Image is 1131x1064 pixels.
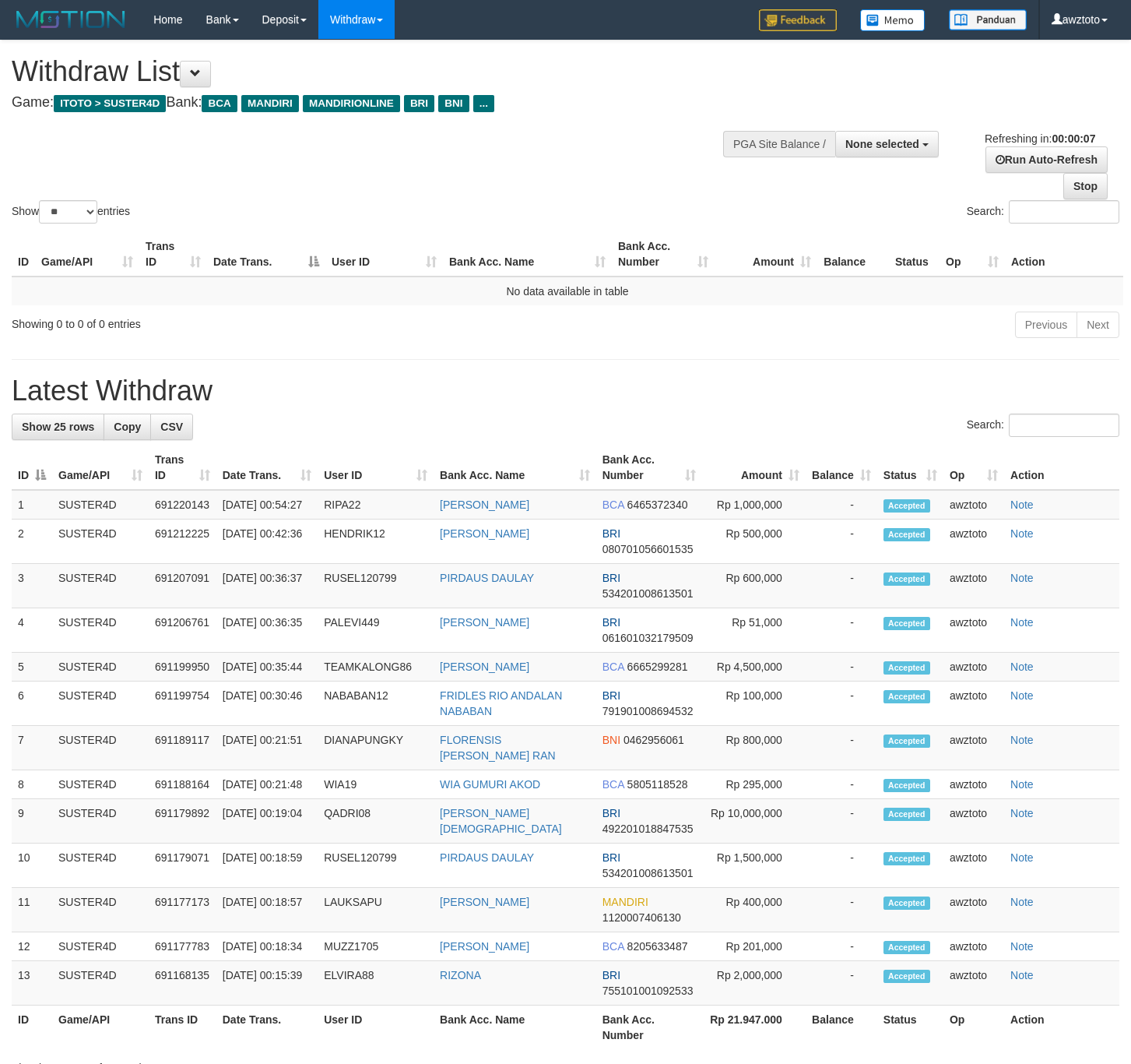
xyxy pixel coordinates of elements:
[940,232,1005,277] th: Op: activate to sort column ascending
[440,499,529,511] a: [PERSON_NAME]
[440,527,529,540] a: [PERSON_NAME]
[12,932,52,961] td: 12
[1015,312,1077,338] a: Previous
[602,851,620,864] span: BRI
[883,808,930,821] span: Accepted
[943,770,1004,799] td: awztoto
[216,682,318,726] td: [DATE] 00:30:46
[702,1006,806,1050] th: Rp 21.947.000
[440,896,529,908] a: [PERSON_NAME]
[216,1006,318,1050] th: Date Trans.
[602,823,694,835] span: Copy 492201018847535 to clipboard
[702,844,806,888] td: Rp 1,500,000
[943,490,1004,520] td: awztoto
[627,499,688,511] span: Copy 6465372340 to clipboard
[12,56,739,87] h1: Withdraw List
[139,232,207,277] th: Trans ID: activate to sort column ascending
[216,844,318,888] td: [DATE] 00:18:59
[967,200,1119,224] label: Search:
[602,807,620,819] span: BRI
[702,608,806,653] td: Rp 51,000
[149,1006,216,1050] th: Trans ID
[149,446,216,490] th: Trans ID: activate to sort column ascending
[943,520,1004,564] td: awztoto
[877,1006,943,1050] th: Status
[1010,734,1034,746] a: Note
[806,653,877,682] td: -
[943,564,1004,608] td: awztoto
[12,232,35,277] th: ID
[1052,132,1095,145] strong: 00:00:07
[12,888,52,932] td: 11
[985,132,1095,145] span: Refreshing in:
[702,888,806,932] td: Rp 400,000
[806,446,877,490] th: Balance: activate to sort column ascending
[1009,200,1119,224] input: Search:
[943,799,1004,844] td: awztoto
[12,375,1119,407] h1: Latest Withdraw
[1010,807,1034,819] a: Note
[883,779,930,792] span: Accepted
[12,961,52,1006] td: 13
[602,940,624,953] span: BCA
[1010,778,1034,791] a: Note
[806,490,877,520] td: -
[12,726,52,770] td: 7
[318,653,434,682] td: TEAMKALONG86
[1010,572,1034,584] a: Note
[1010,527,1034,540] a: Note
[602,867,694,879] span: Copy 534201008613501 to clipboard
[943,608,1004,653] td: awztoto
[702,520,806,564] td: Rp 500,000
[967,414,1119,437] label: Search:
[702,446,806,490] th: Amount: activate to sort column ascending
[702,932,806,961] td: Rp 201,000
[702,770,806,799] td: Rp 295,000
[318,564,434,608] td: RUSEL120799
[1004,1006,1119,1050] th: Action
[612,232,715,277] th: Bank Acc. Number: activate to sort column ascending
[440,689,562,717] a: FRIDLES RIO ANDALAN NABABAN
[943,932,1004,961] td: awztoto
[1010,969,1034,981] a: Note
[12,277,1123,305] td: No data available in table
[149,564,216,608] td: 691207091
[318,520,434,564] td: HENDRIK12
[52,961,149,1006] td: SUSTER4D
[602,911,681,924] span: Copy 1120007406130 to clipboard
[440,807,562,835] a: [PERSON_NAME][DEMOGRAPHIC_DATA]
[216,520,318,564] td: [DATE] 00:42:36
[806,1006,877,1050] th: Balance
[12,844,52,888] td: 10
[623,734,684,746] span: Copy 0462956061 to clipboard
[318,726,434,770] td: DIANAPUNGKY
[806,844,877,888] td: -
[318,770,434,799] td: WIA19
[443,232,612,277] th: Bank Acc. Name: activate to sort column ascending
[434,1006,596,1050] th: Bank Acc. Name
[12,564,52,608] td: 3
[806,932,877,961] td: -
[602,632,694,644] span: Copy 061601032179509 to clipboard
[1010,499,1034,511] a: Note
[318,799,434,844] td: QADRI08
[602,778,624,791] span: BCA
[602,689,620,702] span: BRI
[52,932,149,961] td: SUSTER4D
[303,95,400,112] span: MANDIRIONLINE
[1010,896,1034,908] a: Note
[207,232,325,277] th: Date Trans.: activate to sort column descending
[12,8,130,31] img: MOTION_logo.png
[216,770,318,799] td: [DATE] 00:21:48
[149,520,216,564] td: 691212225
[949,9,1027,30] img: panduan.png
[602,499,624,511] span: BCA
[318,682,434,726] td: NABABAN12
[806,961,877,1006] td: -
[806,726,877,770] td: -
[440,778,540,791] a: WIA GUMURI AKOD
[52,682,149,726] td: SUSTER4D
[759,9,837,31] img: Feedback.jpg
[149,799,216,844] td: 691179892
[104,414,151,440] a: Copy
